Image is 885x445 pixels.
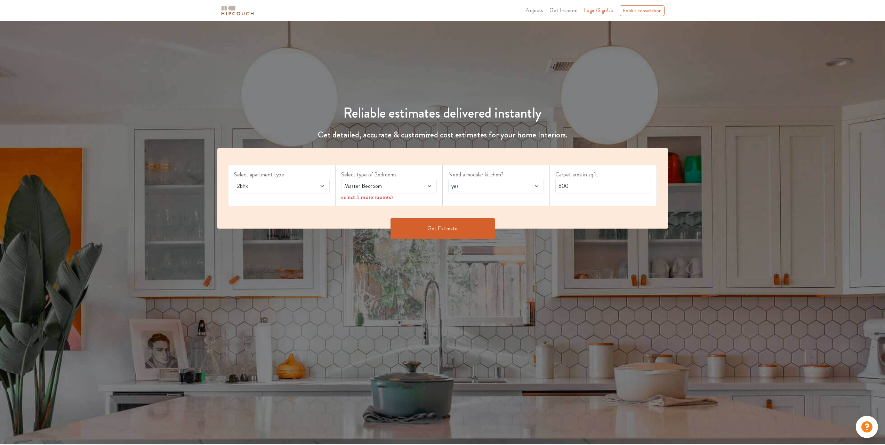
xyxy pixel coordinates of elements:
[152,130,733,140] h4: Get detailed, accurate & customized cost estimates for your home Interiors.
[555,179,651,193] input: Enter area sqft
[341,170,437,179] label: Select type of Bedrooms
[343,182,410,190] span: Master Bedroom
[450,182,517,190] span: yes
[448,170,544,179] label: Need a modular kitchen?
[584,6,613,14] span: Login/SignUp
[341,193,437,201] div: select 1 more room(s)
[220,3,255,18] span: logo-horizontal.svg
[525,6,543,14] span: Projects
[236,182,303,190] span: 2bhk
[549,6,578,14] span: Get Inspired
[152,105,733,121] h1: Reliable estimates delivered instantly
[234,170,330,179] label: Select apartment type
[220,5,255,17] img: logo-horizontal.svg
[620,5,665,16] div: Book a consultation
[391,218,495,239] button: Get Estimate
[555,170,651,179] label: Carpet area in sqft.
